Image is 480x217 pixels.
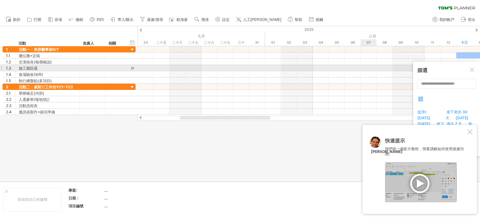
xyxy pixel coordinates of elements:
div: 2025年8月4日星期一 [313,39,329,46]
a: 接觸 [307,16,325,24]
div: 2025年8月1日星期五 [265,39,281,46]
font: 舉辦確定(內部) [19,91,44,96]
font: 06 [351,40,355,45]
font: 航海家 [177,17,188,22]
font: 七月 [197,34,205,38]
font: 八月 [369,34,376,38]
font: [DATE] [456,116,468,120]
font: 導入/匯出 [117,17,133,22]
font: 2.3 [6,103,12,108]
div: 2025年8月5日星期二 [329,39,345,46]
font: [DATE] [417,116,430,120]
font: 二十六 [172,40,182,45]
font: 1.5 [6,78,11,83]
font: [DATE] [417,121,430,126]
font: 十三 [461,40,468,45]
font: 24 [143,40,148,45]
div: 2025年7月29日星期二 [217,39,233,46]
font: 活動二：威斯汀工作坊11/1-11/2 [19,85,73,89]
a: 打開 [25,16,43,24]
div: 2025年8月6日星期三 [345,39,361,46]
font: 10 [415,40,418,45]
div: 2025年7月31日，星期四 [249,39,265,46]
div: 2025年7月24日星期四 [137,39,153,46]
font: 1.2 [6,60,11,64]
font: 邀請函製作+細項準備 [19,110,55,114]
font: 活動流程表 [19,103,37,108]
a: 人工[PERSON_NAME] [235,16,283,24]
font: 列印 [97,17,104,22]
div: 2025年7月30日星期三 [233,39,249,46]
font: 進場驗收(9/6) [19,72,43,77]
div: 2025年8月7日星期四 [361,39,377,46]
font: 二十九 [220,40,230,45]
div: 2025年8月3日星期日 [297,39,313,46]
font: 三十 [238,40,245,45]
font: 交漢稿肯(報價確認) [19,60,52,64]
font: 09 [398,40,403,45]
div: 2025年8月13日星期三 [456,39,472,46]
div: 2025年8月12日星期二 [440,39,456,46]
div: 2025年7月26日星期六 [169,39,185,46]
font: 幫助 [295,17,302,22]
font: 1 [6,47,8,52]
font: 登出 [468,17,475,22]
font: 2.2 [6,97,11,102]
font: 人選豪華/場地預訂 [19,97,50,102]
font: .... [104,204,108,208]
font: 添加您自己的徽標 [17,197,47,202]
font: 二十五 [156,40,167,45]
font: 篩選 [417,67,427,73]
font: 我們有一個影片教程，簡要講解如何使用過濾功能。 [385,146,464,156]
font: 過去 7 天 [447,121,462,126]
font: 活動一：美容醫學展9/7 [19,47,59,52]
a: 過濾/搜尋 [138,16,165,24]
font: 負責人 [83,41,94,46]
font: 快速提示 [385,137,405,144]
font: 接下來的 30 天 [446,110,467,120]
font: 二十八 [204,40,214,45]
div: 2025年8月10日星期日 [408,39,424,46]
a: 我的帳戶 [431,16,456,24]
font: 12 [447,40,450,45]
font: 執行總盤點(多項目) [19,78,52,83]
font: 項目編號 [68,204,83,208]
font: 01 [271,40,275,45]
font: 1.3 [6,66,11,71]
font: 07 [367,40,371,45]
a: 節省 [46,16,64,24]
font: 相關 [108,41,116,46]
div: 2025年8月2日星期六 [281,39,297,46]
font: 設定 [222,17,230,22]
div: 2025年8月9日星期六 [392,39,408,46]
font: 2 [6,85,8,89]
div: 2025年8月8日星期五 [377,39,392,46]
font: 日期： [68,196,80,200]
font: 1.1 [6,53,10,58]
font: 02 [287,40,291,45]
font: 施工園區週 [19,66,37,71]
font: [PERSON_NAME] [371,149,402,154]
font: 2025 [304,27,313,32]
a: 幫助 [286,16,304,24]
a: 設定 [214,16,232,24]
font: 過濾/搜尋 [147,17,163,22]
font: 節省 [55,17,62,22]
div: 2025年8月11日星期一 [424,39,440,46]
font: 撤銷 [76,17,83,22]
a: 導入/匯出 [109,16,135,24]
font: 我的帳戶 [439,17,454,22]
font: 2.4 [6,110,12,114]
font: 從/到 [417,110,426,114]
div: 2025年7月28日星期一 [201,39,217,46]
font: .... [104,196,108,200]
a: 撤銷 [67,16,85,24]
font: 接觸 [316,17,323,22]
font: 人工[PERSON_NAME] [243,17,282,22]
font: 二十七 [188,40,198,45]
div: 2025年7月25日星期五 [153,39,169,46]
font: 攤位圖+定稿 [19,53,40,58]
font: 1.4 [6,72,11,77]
font: 專案: [68,188,77,193]
font: .... [104,188,108,193]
